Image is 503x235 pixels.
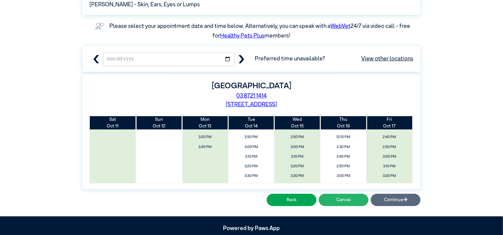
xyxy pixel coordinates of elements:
[322,172,364,180] span: 3:00 PM
[276,143,318,151] span: 3:00 PM
[319,194,368,206] button: Cancel
[90,116,136,130] th: Oct 11
[93,21,106,32] img: vet
[230,172,272,180] span: 3:30 PM
[226,102,277,108] a: [STREET_ADDRESS]
[83,225,420,232] h5: Powered by Paws App
[368,172,411,180] span: 3:20 PM
[368,133,411,141] span: 2:40 PM
[320,116,366,130] th: Oct 16
[184,133,226,141] span: 3:20 PM
[230,162,272,170] span: 3:20 PM
[276,152,318,161] span: 3:10 PM
[230,133,272,141] span: 2:50 PM
[276,182,318,190] span: 3:40 PM
[366,116,413,130] th: Oct 17
[89,1,200,9] span: [PERSON_NAME] - Skin, Ears, Eyes or Lumps
[236,93,267,99] a: 03 8721 1414
[368,182,411,190] span: 3:30 PM
[274,116,320,130] th: Oct 15
[276,172,318,180] span: 3:30 PM
[255,55,414,63] span: Preferred time unavailable?
[184,143,226,151] span: 3:30 PM
[322,143,364,151] span: 2:30 PM
[362,55,414,63] a: View other locations
[322,162,364,170] span: 2:50 PM
[230,182,272,190] span: 3:40 PM
[322,133,364,141] span: 12:10 PM
[276,133,318,141] span: 2:50 PM
[322,182,364,190] span: 3:40 PM
[212,82,291,90] label: [GEOGRAPHIC_DATA]
[330,24,351,29] a: WebVet
[228,116,274,130] th: Oct 14
[322,152,364,161] span: 2:40 PM
[220,33,265,39] a: Healthy Pets Plus
[230,143,272,151] span: 3:00 PM
[182,116,228,130] th: Oct 13
[136,116,182,130] th: Oct 12
[368,162,411,170] span: 3:10 PM
[230,152,272,161] span: 3:10 PM
[368,143,411,151] span: 2:50 PM
[267,194,316,206] button: Back
[109,24,411,39] label: Please select your appointment date and time below. Alternatively, you can speak with a 24/7 via ...
[276,162,318,170] span: 3:20 PM
[368,152,411,161] span: 3:00 PM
